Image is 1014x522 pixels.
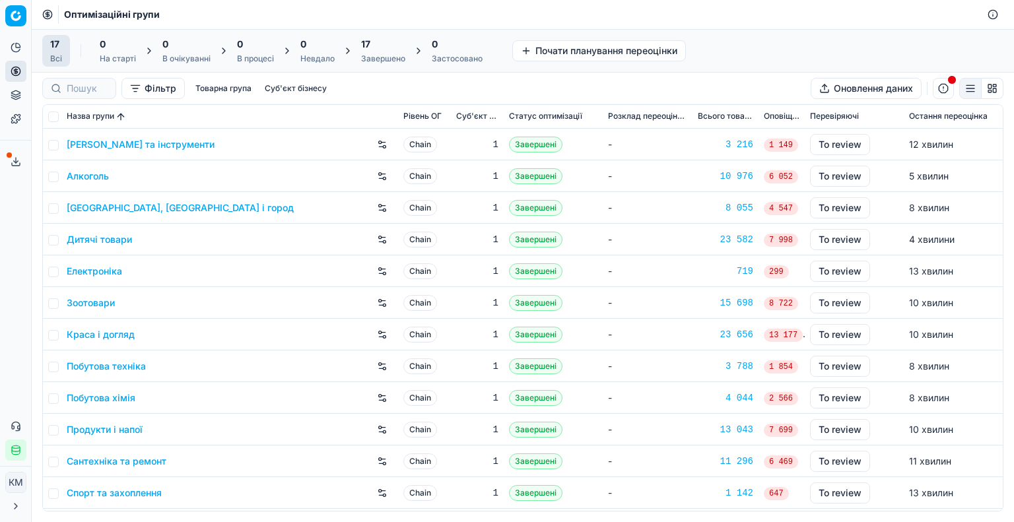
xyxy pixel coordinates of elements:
[50,38,59,51] span: 17
[361,53,405,64] div: Завершено
[403,390,437,406] span: Chain
[698,233,753,246] a: 23 582
[603,319,693,350] td: -
[190,81,257,96] button: Товарна група
[909,265,953,277] span: 13 хвилин
[698,486,753,500] a: 1 142
[603,414,693,445] td: -
[698,360,753,373] a: 3 788
[810,134,870,155] button: To review
[698,423,753,436] a: 13 043
[698,112,753,122] span: Всього товарів
[810,482,870,504] button: To review
[764,112,799,122] span: Оповіщення
[764,392,798,405] span: 2 566
[810,356,870,377] button: To review
[403,422,437,438] span: Chain
[509,232,562,247] span: Завершені
[512,40,686,61] button: Почати планування переоцінки
[403,358,437,374] span: Chain
[603,192,693,224] td: -
[67,328,135,341] a: Краса і догляд
[909,455,951,467] span: 11 хвилин
[509,390,562,406] span: Завершені
[456,112,498,122] span: Суб'єкт бізнесу
[764,360,798,374] span: 1 854
[121,78,185,99] button: Фільтр
[811,78,922,99] button: Оновлення даних
[403,232,437,247] span: Chain
[603,129,693,160] td: -
[764,455,798,469] span: 6 469
[509,200,562,216] span: Завершені
[698,201,753,214] a: 8 055
[909,234,955,245] span: 4 хвилини
[764,139,798,152] span: 1 149
[603,350,693,382] td: -
[698,328,753,341] a: 23 656
[100,38,106,51] span: 0
[603,445,693,477] td: -
[361,38,370,51] span: 17
[698,391,753,405] a: 4 044
[698,138,753,151] a: 3 216
[403,112,442,122] span: Рівень OГ
[456,423,498,436] div: 1
[909,139,953,150] span: 12 хвилин
[162,53,211,64] div: В очікуванні
[810,324,870,345] button: To review
[67,265,122,278] a: Електроніка
[456,455,498,468] div: 1
[67,423,143,436] a: Продукти і напої
[67,233,132,246] a: Дитячі товари
[764,234,798,247] span: 7 998
[909,202,949,213] span: 8 хвилин
[456,360,498,373] div: 1
[403,263,437,279] span: Chain
[509,453,562,469] span: Завершені
[603,382,693,414] td: -
[509,168,562,184] span: Завершені
[509,327,562,343] span: Завершені
[764,170,798,183] span: 6 052
[810,451,870,472] button: To review
[67,201,294,214] a: [GEOGRAPHIC_DATA], [GEOGRAPHIC_DATA] і город
[810,112,859,122] span: Перевіряючі
[403,485,437,501] span: Chain
[909,170,949,181] span: 5 хвилин
[50,53,62,64] div: Всі
[909,297,953,308] span: 10 хвилин
[6,473,26,492] span: КM
[764,487,789,500] span: 647
[509,112,582,122] span: Статус оптимізації
[764,265,789,278] span: 299
[603,224,693,255] td: -
[403,137,437,152] span: Chain
[456,328,498,341] div: 1
[603,477,693,509] td: -
[456,486,498,500] div: 1
[909,424,953,435] span: 10 хвилин
[456,296,498,310] div: 1
[603,287,693,319] td: -
[259,81,332,96] button: Суб'єкт бізнесу
[810,197,870,218] button: To review
[67,138,215,151] a: [PERSON_NAME] та інструменти
[810,292,870,313] button: To review
[764,329,803,342] span: 13 177
[509,422,562,438] span: Завершені
[698,265,753,278] a: 719
[237,53,274,64] div: В процесі
[608,112,687,122] span: Розклад переоцінювання
[64,8,160,21] nav: breadcrumb
[810,419,870,440] button: To review
[456,233,498,246] div: 1
[162,38,168,51] span: 0
[509,295,562,311] span: Завершені
[810,387,870,408] button: To review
